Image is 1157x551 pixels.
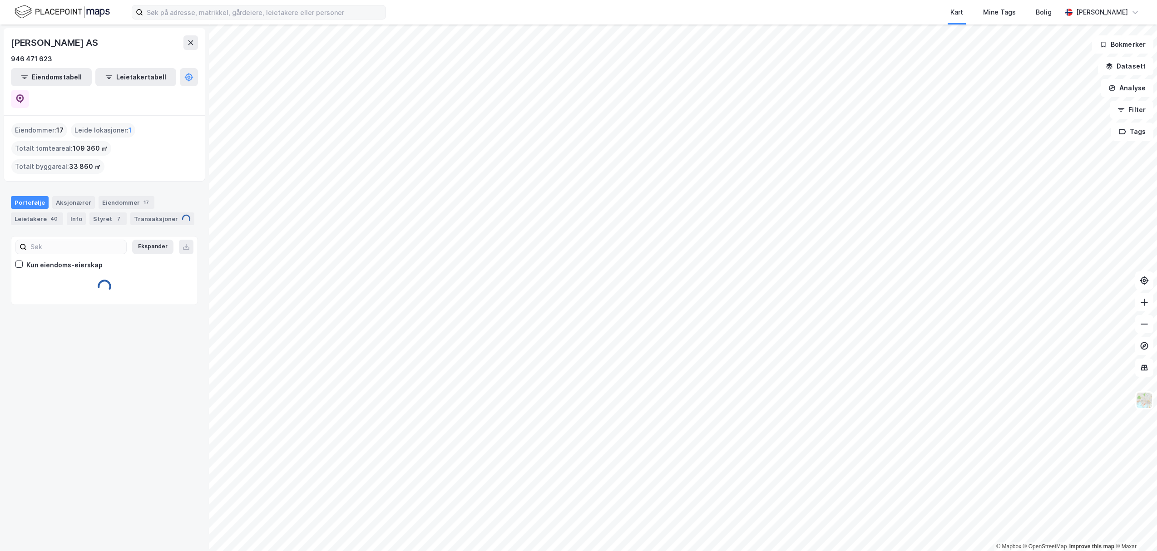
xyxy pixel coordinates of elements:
[56,125,64,136] span: 17
[1136,392,1153,409] img: Z
[11,123,67,138] div: Eiendommer :
[99,196,154,209] div: Eiendommer
[1098,57,1153,75] button: Datasett
[15,4,110,20] img: logo.f888ab2527a4732fd821a326f86c7f29.svg
[996,543,1021,550] a: Mapbox
[1111,123,1153,141] button: Tags
[114,214,123,223] div: 7
[1101,79,1153,97] button: Analyse
[129,125,132,136] span: 1
[71,123,135,138] div: Leide lokasjoner :
[1069,543,1114,550] a: Improve this map
[49,214,59,223] div: 40
[97,279,112,294] img: spinner.a6d8c91a73a9ac5275cf975e30b51cfb.svg
[89,212,127,225] div: Styret
[1092,35,1153,54] button: Bokmerker
[26,260,103,271] div: Kun eiendoms-eierskap
[130,212,194,225] div: Transaksjoner
[182,214,191,223] img: spinner.a6d8c91a73a9ac5275cf975e30b51cfb.svg
[69,161,101,172] span: 33 860 ㎡
[1036,7,1052,18] div: Bolig
[11,35,100,50] div: [PERSON_NAME] AS
[95,68,176,86] button: Leietakertabell
[1023,543,1067,550] a: OpenStreetMap
[11,196,49,209] div: Portefølje
[983,7,1016,18] div: Mine Tags
[11,141,111,156] div: Totalt tomteareal :
[11,68,92,86] button: Eiendomstabell
[67,212,86,225] div: Info
[73,143,108,154] span: 109 360 ㎡
[143,5,386,19] input: Søk på adresse, matrikkel, gårdeiere, leietakere eller personer
[132,240,173,254] button: Ekspander
[1076,7,1128,18] div: [PERSON_NAME]
[142,198,151,207] div: 17
[1110,101,1153,119] button: Filter
[950,7,963,18] div: Kart
[11,212,63,225] div: Leietakere
[52,196,95,209] div: Aksjonærer
[11,159,104,174] div: Totalt byggareal :
[1112,507,1157,551] div: Kontrollprogram for chat
[11,54,52,64] div: 946 471 623
[1112,507,1157,551] iframe: Chat Widget
[27,240,126,254] input: Søk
